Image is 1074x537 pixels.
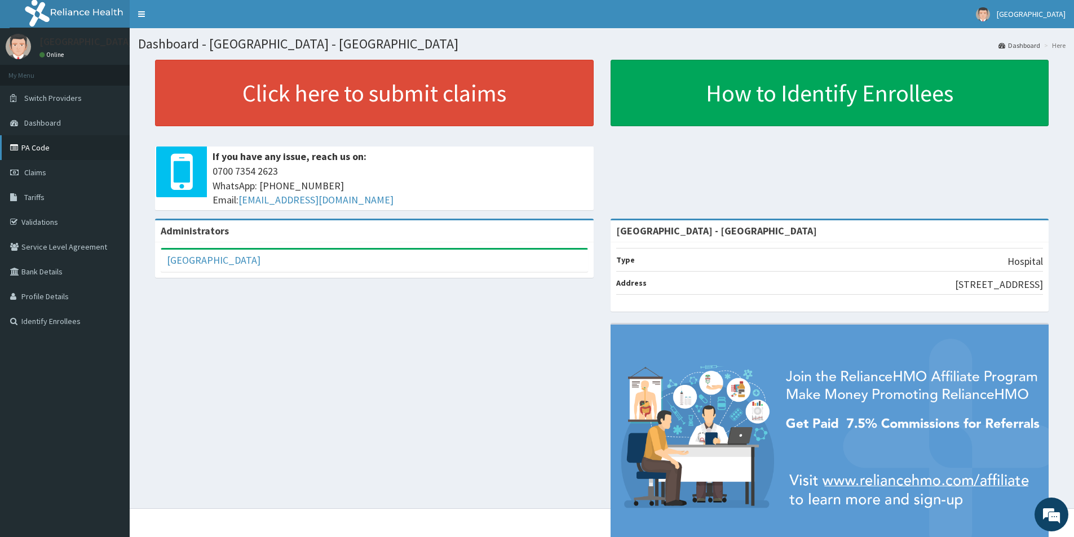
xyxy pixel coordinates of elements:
[616,255,635,265] b: Type
[1041,41,1066,50] li: Here
[24,93,82,103] span: Switch Providers
[161,224,229,237] b: Administrators
[955,277,1043,292] p: [STREET_ADDRESS]
[997,9,1066,19] span: [GEOGRAPHIC_DATA]
[213,164,588,207] span: 0700 7354 2623 WhatsApp: [PHONE_NUMBER] Email:
[39,51,67,59] a: Online
[1007,254,1043,269] p: Hospital
[167,254,260,267] a: [GEOGRAPHIC_DATA]
[39,37,132,47] p: [GEOGRAPHIC_DATA]
[998,41,1040,50] a: Dashboard
[6,34,31,59] img: User Image
[24,118,61,128] span: Dashboard
[238,193,394,206] a: [EMAIL_ADDRESS][DOMAIN_NAME]
[976,7,990,21] img: User Image
[155,60,594,126] a: Click here to submit claims
[213,150,366,163] b: If you have any issue, reach us on:
[24,192,45,202] span: Tariffs
[616,224,817,237] strong: [GEOGRAPHIC_DATA] - [GEOGRAPHIC_DATA]
[24,167,46,177] span: Claims
[616,278,647,288] b: Address
[611,60,1049,126] a: How to Identify Enrollees
[138,37,1066,51] h1: Dashboard - [GEOGRAPHIC_DATA] - [GEOGRAPHIC_DATA]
